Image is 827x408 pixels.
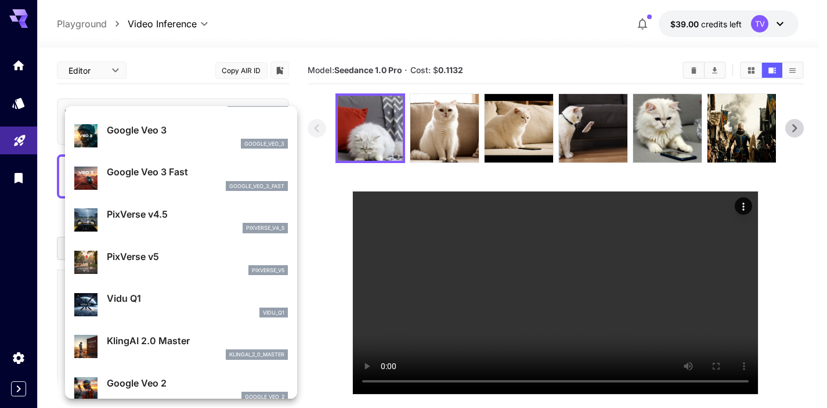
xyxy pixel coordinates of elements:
[229,351,284,359] p: klingai_2_0_master
[74,203,288,238] div: PixVerse v4.5pixverse_v4_5
[74,329,288,364] div: KlingAI 2.0 Masterklingai_2_0_master
[252,266,284,275] p: pixverse_v5
[107,376,288,390] p: Google Veo 2
[74,245,288,280] div: PixVerse v5pixverse_v5
[229,182,284,190] p: google_veo_3_fast
[107,250,288,263] p: PixVerse v5
[244,140,284,148] p: google_veo_3
[107,207,288,221] p: PixVerse v4.5
[74,118,288,154] div: Google Veo 3google_veo_3
[246,224,284,232] p: pixverse_v4_5
[107,291,288,305] p: Vidu Q1
[263,309,284,317] p: vidu_q1
[74,287,288,322] div: Vidu Q1vidu_q1
[107,165,288,179] p: Google Veo 3 Fast
[107,334,288,348] p: KlingAI 2.0 Master
[245,393,284,401] p: google_veo_2
[107,123,288,137] p: Google Veo 3
[74,371,288,407] div: Google Veo 2google_veo_2
[74,160,288,196] div: Google Veo 3 Fastgoogle_veo_3_fast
